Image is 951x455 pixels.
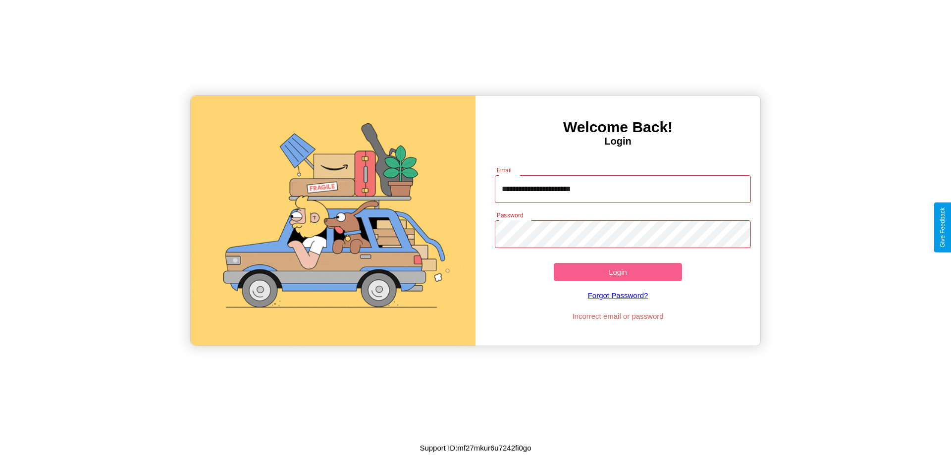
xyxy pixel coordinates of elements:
[554,263,682,281] button: Login
[490,281,746,309] a: Forgot Password?
[475,136,760,147] h4: Login
[490,309,746,323] p: Incorrect email or password
[420,441,531,455] p: Support ID: mf27mkur6u7242fi0go
[497,166,512,174] label: Email
[497,211,523,219] label: Password
[939,207,946,248] div: Give Feedback
[191,96,475,346] img: gif
[475,119,760,136] h3: Welcome Back!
